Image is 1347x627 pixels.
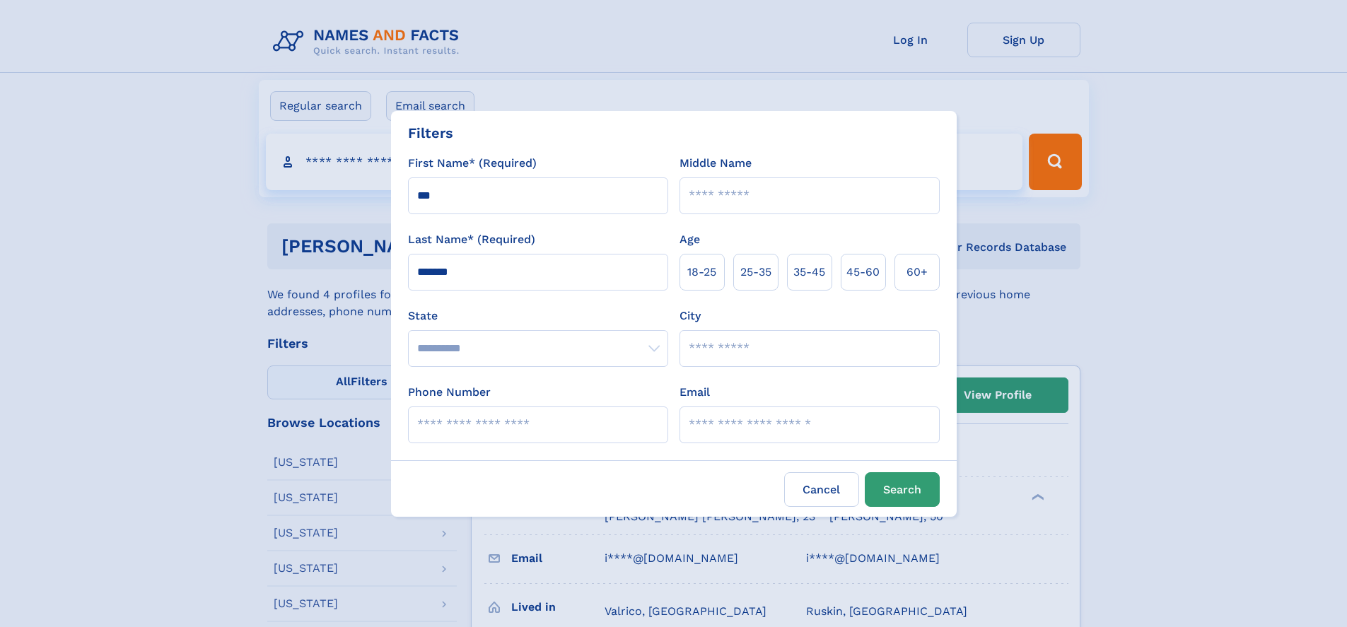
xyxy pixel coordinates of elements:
[793,264,825,281] span: 35‑45
[784,472,859,507] label: Cancel
[680,155,752,172] label: Middle Name
[680,384,710,401] label: Email
[740,264,771,281] span: 25‑35
[680,231,700,248] label: Age
[906,264,928,281] span: 60+
[865,472,940,507] button: Search
[680,307,701,324] label: City
[687,264,716,281] span: 18‑25
[408,231,535,248] label: Last Name* (Required)
[408,384,491,401] label: Phone Number
[408,155,537,172] label: First Name* (Required)
[408,122,453,143] div: Filters
[846,264,880,281] span: 45‑60
[408,307,668,324] label: State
